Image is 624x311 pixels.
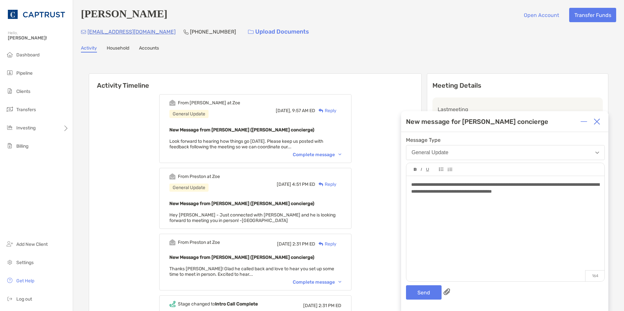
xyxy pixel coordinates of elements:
[439,168,444,171] img: Editor control icon
[81,45,97,52] a: Activity
[6,124,14,131] img: investing icon
[293,279,341,285] div: Complete message
[319,182,323,186] img: Reply icon
[169,255,314,260] b: New Message from [PERSON_NAME] ([PERSON_NAME] concierge)
[438,105,598,113] p: Last meeting
[277,241,291,247] span: [DATE]
[139,45,159,52] a: Accounts
[81,8,167,22] h4: [PERSON_NAME]
[414,168,417,171] img: Editor control icon
[190,28,236,36] p: [PHONE_NUMBER]
[585,270,604,281] p: 164
[16,296,32,302] span: Log out
[303,303,318,308] span: [DATE]
[169,139,323,150] span: Look forward to hearing how things go [DATE]. Please keep us posted with feedback following the m...
[16,278,34,284] span: Get Help
[432,81,603,90] p: Meeting Details
[6,87,14,95] img: clients icon
[16,242,48,247] span: Add New Client
[169,201,314,206] b: New Message from [PERSON_NAME] ([PERSON_NAME] concierge)
[406,137,605,143] span: Message Type
[594,118,600,125] img: Close
[315,241,336,247] div: Reply
[421,168,422,171] img: Editor control icon
[315,181,336,188] div: Reply
[183,29,189,35] img: Phone Icon
[447,168,452,171] img: Editor control icon
[276,108,291,113] span: [DATE],
[8,3,65,26] img: CAPTRUST Logo
[406,285,442,300] button: Send
[338,281,341,283] img: Chevron icon
[169,173,176,180] img: Event icon
[569,8,616,22] button: Transfer Funds
[315,107,336,114] div: Reply
[338,154,341,155] img: Chevron icon
[277,182,291,187] span: [DATE]
[426,168,429,171] img: Editor control icon
[412,150,448,155] div: General Update
[444,289,450,295] img: paperclip attachments
[169,266,334,277] span: Thanks [PERSON_NAME]! Glad he called back and love to hear you set up some time to meet in person...
[292,108,315,113] span: 9:57 AM ED
[107,45,129,52] a: Household
[519,8,564,22] button: Open Account
[178,301,258,307] div: Stage changed to
[406,145,605,160] button: General Update
[8,35,69,41] span: [PERSON_NAME]!
[319,303,341,308] span: 2:31 PM ED
[178,240,220,245] div: From Preston at Zoe
[16,52,39,58] span: Dashboard
[169,110,209,118] div: General Update
[16,70,33,76] span: Pipeline
[89,74,421,89] h6: Activity Timeline
[16,143,28,149] span: Billing
[169,239,176,245] img: Event icon
[292,241,315,247] span: 2:31 PM ED
[595,152,599,154] img: Open dropdown arrow
[293,152,341,157] div: Complete message
[319,242,323,246] img: Reply icon
[6,105,14,113] img: transfers icon
[6,276,14,284] img: get-help icon
[16,107,36,112] span: Transfers
[6,69,14,77] img: pipeline icon
[6,295,14,303] img: logout icon
[6,258,14,266] img: settings icon
[169,127,314,133] b: New Message from [PERSON_NAME] ([PERSON_NAME] concierge)
[6,142,14,150] img: billing icon
[178,100,240,106] div: From [PERSON_NAME] at Zoe
[169,100,176,106] img: Event icon
[169,212,335,223] span: Hey [PERSON_NAME] - Just connected with [PERSON_NAME] and he is looking forward to meeting you in...
[16,89,30,94] span: Clients
[16,125,36,131] span: Investing
[169,184,209,192] div: General Update
[248,30,254,34] img: button icon
[6,240,14,248] img: add_new_client icon
[292,182,315,187] span: 4:51 PM ED
[169,301,176,307] img: Event icon
[215,301,258,307] b: Intro Call Complete
[87,28,176,36] p: [EMAIL_ADDRESS][DOMAIN_NAME]
[16,260,34,265] span: Settings
[81,30,86,34] img: Email Icon
[6,51,14,58] img: dashboard icon
[244,25,313,39] a: Upload Documents
[319,109,323,113] img: Reply icon
[581,118,587,125] img: Expand or collapse
[178,174,220,179] div: From Preston at Zoe
[406,118,548,126] div: New message for [PERSON_NAME] concierge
